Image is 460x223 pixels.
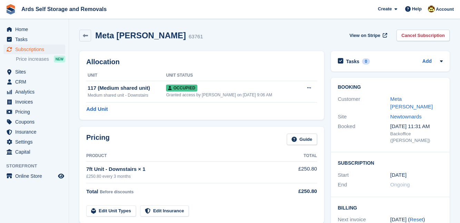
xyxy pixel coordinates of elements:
[16,55,65,63] a: Price increases NEW
[15,107,57,117] span: Pricing
[3,45,65,54] a: menu
[140,205,189,217] a: Edit Insurance
[95,31,186,40] h2: Meta [PERSON_NAME]
[436,6,454,13] span: Account
[54,56,65,62] div: NEW
[390,123,443,130] div: [DATE] 11:31 AM
[86,165,281,173] div: 7ft Unit - Downstairs × 1
[362,58,370,65] div: 0
[378,6,392,12] span: Create
[86,188,98,194] span: Total
[347,30,389,41] a: View on Stripe
[338,159,443,166] h2: Subscription
[3,137,65,147] a: menu
[3,87,65,97] a: menu
[86,151,281,162] th: Product
[15,137,57,147] span: Settings
[390,130,443,144] div: Backoffice ([PERSON_NAME])
[6,4,16,14] img: stora-icon-8386f47178a22dfd0bd8f6a31ec36ba5ce8667c1dd55bd0f319d3a0aa187defe.svg
[281,151,317,162] th: Total
[338,123,390,144] div: Booked
[166,85,197,91] span: Occupied
[100,190,134,194] span: Before discounts
[397,30,450,41] a: Cancel Subscription
[88,84,166,92] div: 117 (Medium shared unit)
[338,181,390,189] div: End
[428,6,435,12] img: Mark McFerran
[15,97,57,107] span: Invoices
[15,67,57,77] span: Sites
[15,147,57,157] span: Capital
[15,171,57,181] span: Online Store
[410,216,423,222] a: Reset
[15,45,57,54] span: Subscriptions
[3,77,65,87] a: menu
[15,127,57,137] span: Insurance
[3,25,65,34] a: menu
[166,92,299,98] div: Granted access by [PERSON_NAME] on [DATE] 9:06 AM
[281,187,317,195] div: £250.80
[86,205,136,217] a: Edit Unit Types
[412,6,422,12] span: Help
[16,56,49,62] span: Price increases
[390,171,407,179] time: 2024-11-30 01:00:00 UTC
[3,35,65,44] a: menu
[57,172,65,180] a: Preview store
[3,171,65,181] a: menu
[3,127,65,137] a: menu
[15,25,57,34] span: Home
[15,35,57,44] span: Tasks
[287,134,317,145] a: Guide
[390,182,410,187] span: Ongoing
[86,70,166,81] th: Unit
[3,97,65,107] a: menu
[15,117,57,127] span: Coupons
[338,204,443,211] h2: Billing
[3,107,65,117] a: menu
[390,96,433,110] a: Meta [PERSON_NAME]
[3,147,65,157] a: menu
[86,58,317,66] h2: Allocation
[422,58,432,66] a: Add
[86,105,108,113] a: Add Unit
[3,67,65,77] a: menu
[281,161,317,183] td: £250.80
[15,77,57,87] span: CRM
[86,134,110,145] h2: Pricing
[338,113,390,121] div: Site
[346,58,360,65] h2: Tasks
[19,3,109,15] a: Ards Self Storage and Removals
[86,173,281,180] div: £250.80 every 3 months
[88,92,166,98] div: Medium shared unit - Downstairs
[166,70,299,81] th: Unit Status
[350,32,380,39] span: View on Stripe
[338,85,443,90] h2: Booking
[338,95,390,111] div: Customer
[15,87,57,97] span: Analytics
[338,171,390,179] div: Start
[6,163,69,169] span: Storefront
[390,114,422,119] a: Newtownards
[3,117,65,127] a: menu
[189,33,203,41] div: 63761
